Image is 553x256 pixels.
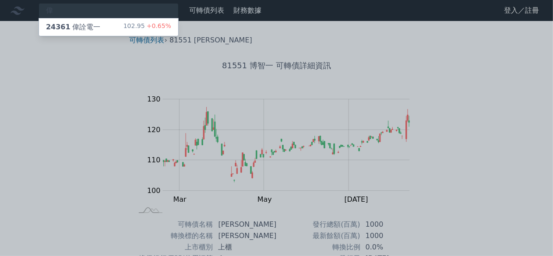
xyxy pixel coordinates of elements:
span: +0.65% [145,22,171,29]
a: 24361偉詮電一 102.95+0.65% [39,18,178,36]
div: 偉詮電一 [46,22,100,32]
span: 24361 [46,23,70,31]
div: 102.95 [123,22,171,32]
iframe: Chat Widget [509,214,553,256]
